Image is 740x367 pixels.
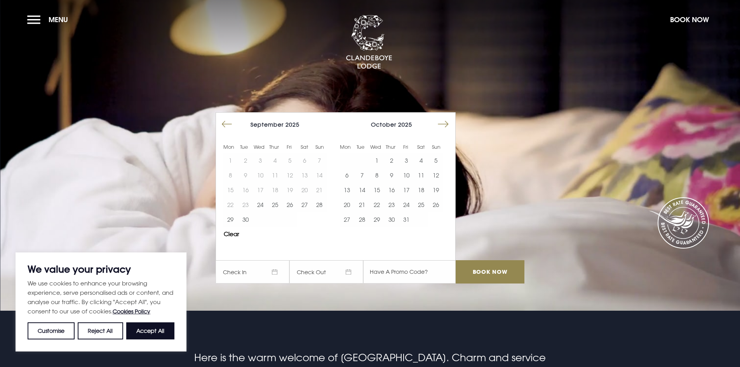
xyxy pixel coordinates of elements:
[414,153,428,168] button: 4
[312,197,327,212] button: 28
[346,15,392,70] img: Clandeboye Lodge
[414,197,428,212] td: Choose Saturday, October 25, 2025 as your start date.
[384,153,399,168] button: 2
[399,212,414,227] button: 31
[49,15,68,24] span: Menu
[384,197,399,212] button: 23
[354,197,369,212] td: Choose Tuesday, October 21, 2025 as your start date.
[253,197,268,212] button: 24
[238,212,252,227] td: Choose Tuesday, September 30, 2025 as your start date.
[369,168,384,183] td: Choose Wednesday, October 8, 2025 as your start date.
[428,168,443,183] button: 12
[399,212,414,227] td: Choose Friday, October 31, 2025 as your start date.
[340,183,354,197] button: 13
[286,121,299,128] span: 2025
[224,231,239,237] button: Clear
[223,212,238,227] td: Choose Monday, September 29, 2025 as your start date.
[428,153,443,168] button: 5
[414,153,428,168] td: Choose Saturday, October 4, 2025 as your start date.
[282,197,297,212] button: 26
[238,212,252,227] button: 30
[414,168,428,183] button: 11
[297,197,312,212] button: 27
[384,183,399,197] button: 16
[340,197,354,212] td: Choose Monday, October 20, 2025 as your start date.
[399,197,414,212] td: Choose Friday, October 24, 2025 as your start date.
[297,197,312,212] td: Choose Saturday, September 27, 2025 as your start date.
[371,121,396,128] span: October
[384,168,399,183] button: 9
[428,197,443,212] button: 26
[428,197,443,212] td: Choose Sunday, October 26, 2025 as your start date.
[384,197,399,212] td: Choose Thursday, October 23, 2025 as your start date.
[268,197,282,212] button: 25
[369,183,384,197] td: Choose Wednesday, October 15, 2025 as your start date.
[340,183,354,197] td: Choose Monday, October 13, 2025 as your start date.
[428,153,443,168] td: Choose Sunday, October 5, 2025 as your start date.
[78,322,123,339] button: Reject All
[268,197,282,212] td: Choose Thursday, September 25, 2025 as your start date.
[289,260,363,284] span: Check Out
[340,168,354,183] button: 6
[369,197,384,212] td: Choose Wednesday, October 22, 2025 as your start date.
[384,168,399,183] td: Choose Thursday, October 9, 2025 as your start date.
[369,212,384,227] td: Choose Wednesday, October 29, 2025 as your start date.
[369,153,384,168] button: 1
[369,183,384,197] button: 15
[354,212,369,227] button: 28
[354,183,369,197] td: Choose Tuesday, October 14, 2025 as your start date.
[384,212,399,227] td: Choose Thursday, October 30, 2025 as your start date.
[340,212,354,227] button: 27
[399,197,414,212] button: 24
[414,197,428,212] button: 25
[354,183,369,197] button: 14
[399,168,414,183] button: 10
[253,197,268,212] td: Choose Wednesday, September 24, 2025 as your start date.
[414,183,428,197] button: 18
[312,197,327,212] td: Choose Sunday, September 28, 2025 as your start date.
[126,322,174,339] button: Accept All
[354,168,369,183] button: 7
[399,168,414,183] td: Choose Friday, October 10, 2025 as your start date.
[384,183,399,197] td: Choose Thursday, October 16, 2025 as your start date.
[399,183,414,197] button: 17
[113,308,150,315] a: Cookies Policy
[354,197,369,212] button: 21
[428,183,443,197] button: 19
[28,322,75,339] button: Customise
[399,183,414,197] td: Choose Friday, October 17, 2025 as your start date.
[216,260,289,284] span: Check In
[369,197,384,212] button: 22
[354,168,369,183] td: Choose Tuesday, October 7, 2025 as your start date.
[340,168,354,183] td: Choose Monday, October 6, 2025 as your start date.
[219,117,234,132] button: Move backward to switch to the previous month.
[282,197,297,212] td: Choose Friday, September 26, 2025 as your start date.
[251,121,284,128] span: September
[428,183,443,197] td: Choose Sunday, October 19, 2025 as your start date.
[369,168,384,183] button: 8
[369,153,384,168] td: Choose Wednesday, October 1, 2025 as your start date.
[666,11,713,28] button: Book Now
[28,278,174,316] p: We use cookies to enhance your browsing experience, serve personalised ads or content, and analys...
[399,153,414,168] button: 3
[414,168,428,183] td: Choose Saturday, October 11, 2025 as your start date.
[340,197,354,212] button: 20
[16,252,186,351] div: We value your privacy
[27,11,72,28] button: Menu
[384,153,399,168] td: Choose Thursday, October 2, 2025 as your start date.
[436,117,451,132] button: Move forward to switch to the next month.
[414,183,428,197] td: Choose Saturday, October 18, 2025 as your start date.
[354,212,369,227] td: Choose Tuesday, October 28, 2025 as your start date.
[369,212,384,227] button: 29
[223,212,238,227] button: 29
[399,153,414,168] td: Choose Friday, October 3, 2025 as your start date.
[398,121,412,128] span: 2025
[384,212,399,227] button: 30
[340,212,354,227] td: Choose Monday, October 27, 2025 as your start date.
[428,168,443,183] td: Choose Sunday, October 12, 2025 as your start date.
[456,260,524,284] input: Book Now
[363,260,456,284] input: Have A Promo Code?
[28,264,174,274] p: We value your privacy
